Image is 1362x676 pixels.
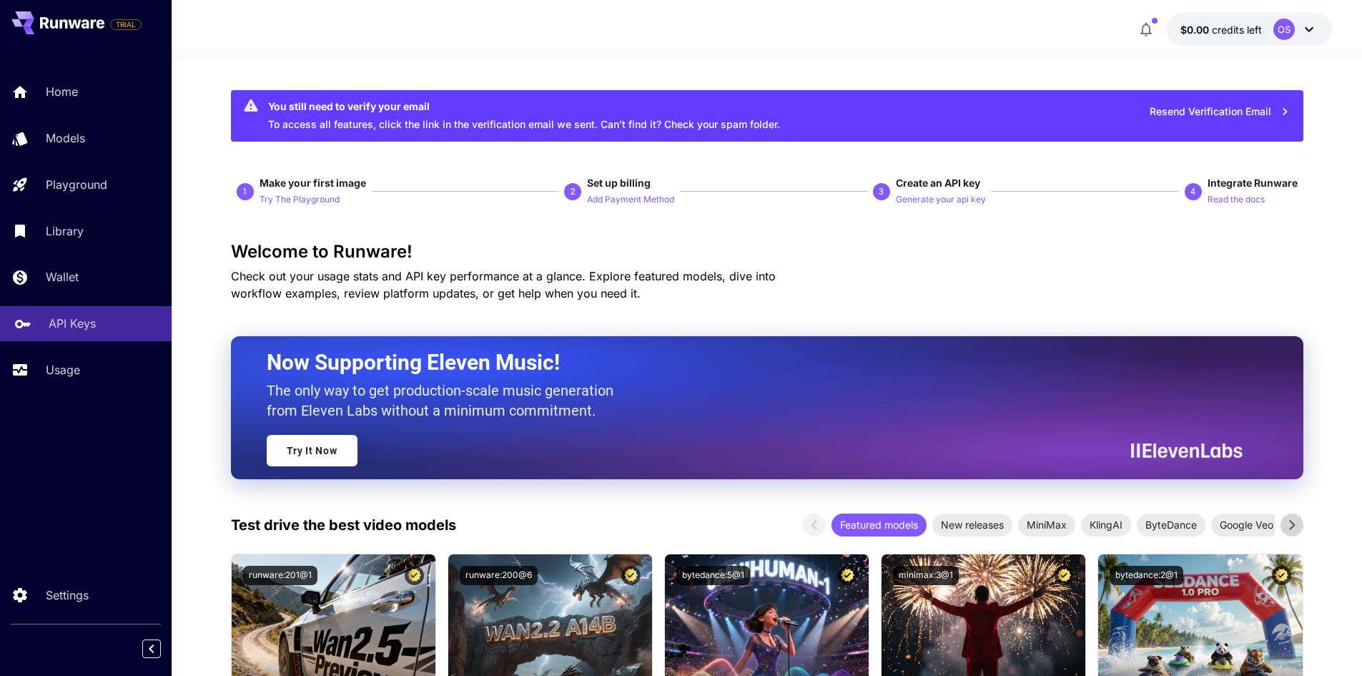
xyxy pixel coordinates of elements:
button: minimax:3@1 [893,566,959,585]
span: Featured models [831,517,927,532]
div: Google Veo [1211,514,1282,537]
p: Wallet [46,268,79,285]
div: Featured models [831,514,927,537]
p: The only way to get production-scale music generation from Eleven Labs without a minimum commitment. [267,381,624,421]
h2: Now Supporting Eleven Music! [267,349,1232,376]
p: Test drive the best video models [231,514,456,536]
p: Settings [46,587,89,604]
span: Make your first image [260,177,366,189]
span: New releases [932,517,1012,532]
div: $0.00 [1180,22,1262,37]
button: Certified Model – Vetted for best performance and includes a commercial license. [405,566,424,585]
span: ByteDance [1137,517,1205,532]
span: credits left [1212,24,1262,36]
button: Collapse sidebar [142,640,161,658]
p: Generate your api key [896,193,986,207]
button: Read the docs [1208,190,1265,207]
span: Check out your usage stats and API key performance at a glance. Explore featured models, dive int... [231,269,776,300]
button: Try The Playground [260,190,340,207]
button: Certified Model – Vetted for best performance and includes a commercial license. [1272,566,1291,585]
p: Try The Playground [260,193,340,207]
span: Add your payment card to enable full platform functionality. [110,16,142,33]
span: Integrate Runware [1208,177,1298,189]
p: Playground [46,176,107,193]
div: New releases [932,514,1012,537]
p: API Keys [49,315,96,332]
span: $0.00 [1180,24,1212,36]
button: bytedance:2@1 [1110,566,1183,585]
span: MiniMax [1018,517,1075,532]
p: 2 [571,185,576,198]
button: bytedance:5@1 [676,566,750,585]
a: Try It Now [267,435,357,466]
button: Generate your api key [896,190,986,207]
span: KlingAI [1081,517,1131,532]
div: KlingAI [1081,514,1131,537]
span: Create an API key [896,177,980,189]
p: Models [46,129,85,147]
button: Add Payment Method [587,190,674,207]
p: Usage [46,361,80,378]
button: Certified Model – Vetted for best performance and includes a commercial license. [621,566,641,585]
div: ByteDance [1137,514,1205,537]
p: Add Payment Method [587,193,674,207]
div: MiniMax [1018,514,1075,537]
div: Collapse sidebar [153,636,172,662]
p: Library [46,222,84,240]
span: Google Veo [1211,517,1282,532]
p: 4 [1190,185,1195,198]
button: Certified Model – Vetted for best performance and includes a commercial license. [838,566,857,585]
h3: Welcome to Runware! [231,242,1303,262]
button: $0.00OS [1166,13,1332,46]
button: runware:201@1 [243,566,317,585]
p: Home [46,83,78,100]
div: You still need to verify your email [268,99,780,114]
button: Resend Verification Email [1142,97,1298,127]
span: TRIAL [111,19,141,30]
div: OS [1273,19,1295,40]
button: runware:200@6 [460,566,538,585]
p: Read the docs [1208,193,1265,207]
span: Set up billing [587,177,651,189]
p: 3 [879,185,884,198]
p: 1 [242,185,247,198]
button: Certified Model – Vetted for best performance and includes a commercial license. [1055,566,1074,585]
div: To access all features, click the link in the verification email we sent. Can’t find it? Check yo... [268,94,780,137]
